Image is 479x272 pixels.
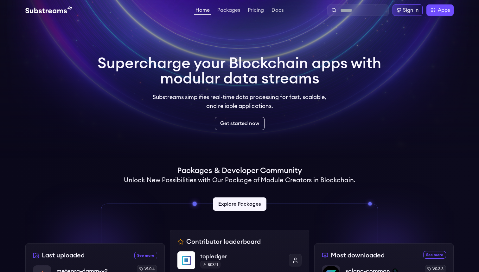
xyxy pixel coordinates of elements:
span: Apps [438,6,450,14]
a: Docs [270,8,285,14]
a: Sign in [393,4,423,16]
div: Sign in [403,6,418,14]
img: Substream's logo [25,6,72,14]
a: Home [194,8,211,15]
a: See more recently uploaded packages [134,252,157,259]
img: topledger [177,251,195,269]
a: Get started now [215,117,265,130]
h1: Supercharge your Blockchain apps with modular data streams [98,56,381,86]
a: Packages [216,8,241,14]
a: Pricing [246,8,265,14]
h2: Unlock New Possibilities with Our Package of Module Creators in Blockchain. [124,176,355,185]
a: Explore Packages [213,197,266,211]
p: Substreams simplifies real-time data processing for fast, scalable, and reliable applications. [148,93,331,110]
a: See more most downloaded packages [423,251,446,259]
p: topledger [200,252,284,261]
div: 80321 [200,261,220,269]
h1: Packages & Developer Community [177,166,302,176]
